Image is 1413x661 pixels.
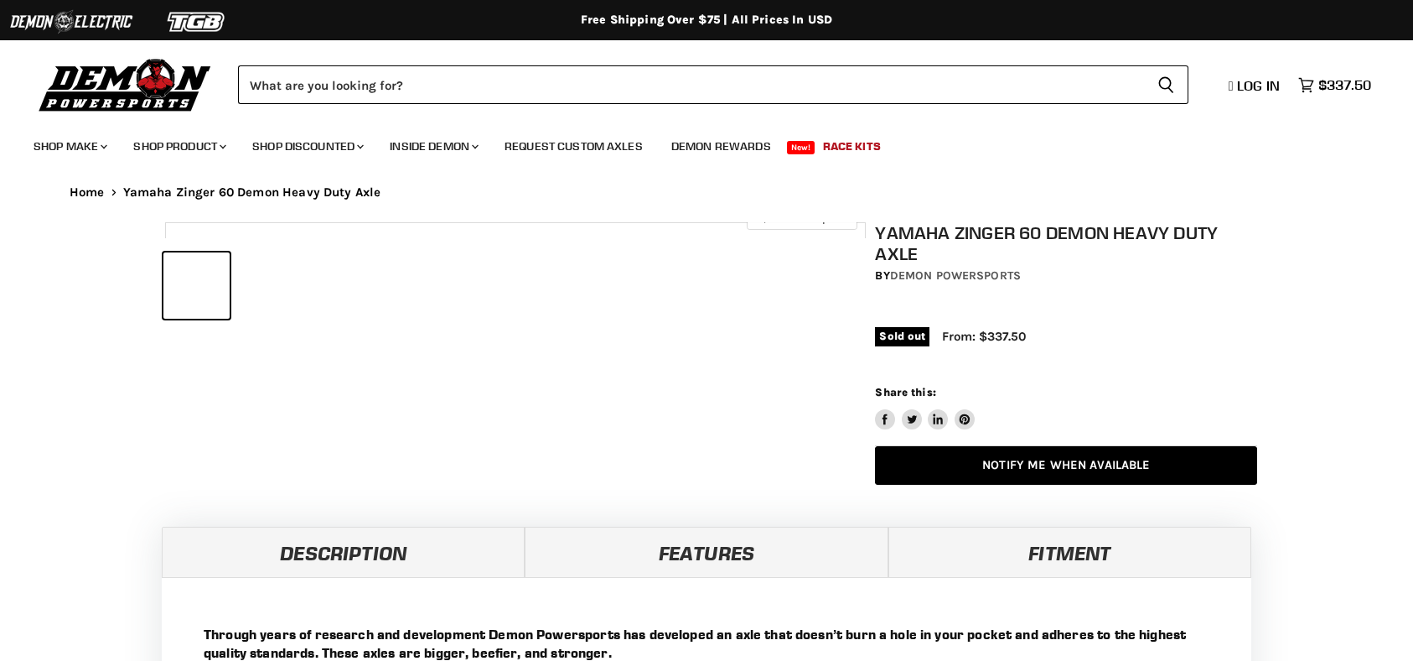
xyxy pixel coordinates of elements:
div: by [875,267,1257,285]
span: Log in [1237,77,1280,94]
span: Click to expand [755,211,848,224]
a: Inside Demon [377,129,489,164]
input: Search [238,65,1144,104]
a: Home [70,185,105,200]
img: TGB Logo 2 [134,6,260,38]
a: Race Kits [810,129,893,164]
a: Notify Me When Available [875,446,1257,486]
span: Yamaha Zinger 60 Demon Heavy Duty Axle [123,185,381,200]
img: Demon Electric Logo 2 [8,6,134,38]
span: $337.50 [1318,77,1371,93]
a: Shop Make [21,129,117,164]
a: Log in [1221,78,1290,93]
a: Demon Rewards [659,129,784,164]
nav: Breadcrumbs [36,185,1377,200]
div: Free Shipping Over $75 | All Prices In USD [36,13,1377,28]
span: New! [787,141,815,154]
span: From: $337.50 [942,329,1026,344]
a: Request Custom Axles [492,129,655,164]
img: Demon Powersports [34,55,217,114]
form: Product [238,65,1188,104]
span: Share this: [875,386,935,398]
a: Description [162,527,525,577]
aside: Share this: [875,385,975,429]
button: IMAGE thumbnail [163,252,230,319]
h1: Yamaha Zinger 60 Demon Heavy Duty Axle [875,222,1257,264]
button: Search [1144,65,1188,104]
a: Shop Discounted [240,129,374,164]
a: Features [525,527,888,577]
a: $337.50 [1290,73,1379,97]
ul: Main menu [21,122,1367,164]
span: Sold out [875,327,929,346]
a: Fitment [888,527,1251,577]
a: Shop Product [121,129,236,164]
a: Demon Powersports [890,268,1021,283]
